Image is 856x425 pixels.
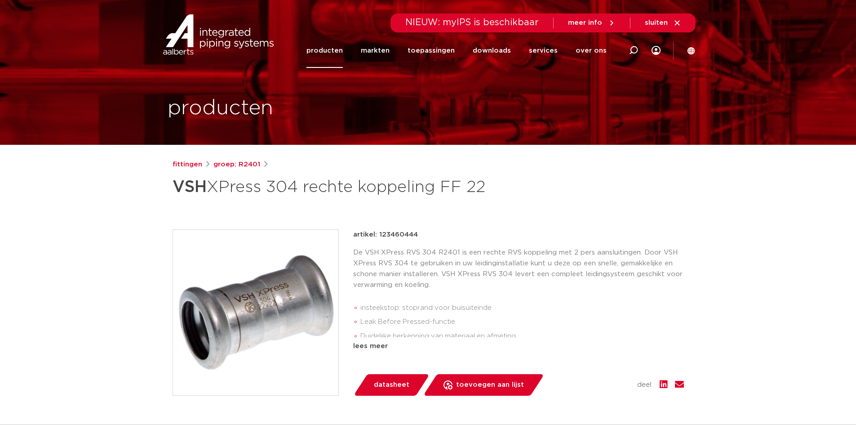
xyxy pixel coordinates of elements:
[168,94,273,123] h1: producten
[374,378,409,392] span: datasheet
[353,341,684,352] div: lees meer
[576,33,607,68] a: over ons
[405,18,539,27] span: NIEUW: myIPS is beschikbaar
[568,19,616,27] a: meer info
[353,229,418,240] p: artikel: 123460444
[360,329,684,344] li: Duidelijke herkenning van materiaal en afmeting
[645,19,668,26] span: sluiten
[360,301,684,315] li: insteekstop: stoprand voor buisuiteinde
[456,378,524,392] span: toevoegen aan lijst
[353,374,430,396] a: datasheet
[173,159,202,170] a: fittingen
[473,33,511,68] a: downloads
[306,33,343,68] a: producten
[361,33,390,68] a: markten
[353,247,684,291] p: De VSH XPress RVS 304 R2401 is een rechte RVS koppeling met 2 pers aansluitingen. Door VSH XPress...
[408,33,455,68] a: toepassingen
[173,230,338,395] img: Product Image for VSH XPress 304 rechte koppeling FF 22
[637,380,652,390] span: deel:
[360,315,684,329] li: Leak Before Pressed-functie
[306,33,607,68] nav: Menu
[568,19,602,26] span: meer info
[213,159,260,170] a: groep: R2401
[173,179,207,195] strong: VSH
[645,19,681,27] a: sluiten
[173,174,510,201] h1: XPress 304 rechte koppeling FF 22
[529,33,558,68] a: services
